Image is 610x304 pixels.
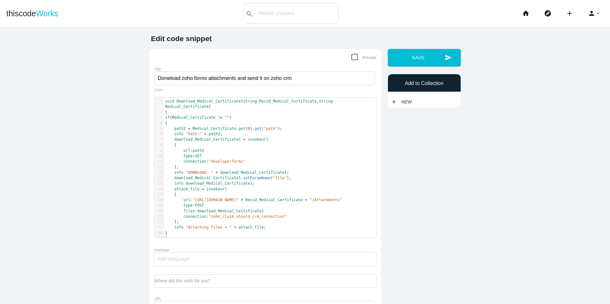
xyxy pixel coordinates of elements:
[174,225,183,230] span: info
[193,198,239,202] span: "[URL][DOMAIN_NAME]"
[165,220,179,224] span: ];
[155,137,163,142] div: 7
[588,3,595,24] i: person
[155,209,163,214] div: 20
[154,248,169,252] label: Hashtags
[174,176,241,180] span: download_Medical_Certificate1
[183,214,206,219] span: connection
[209,214,287,219] span: "zoho_claim_shield_crm_connection"
[445,49,452,66] i: send
[319,99,333,103] span: string
[391,96,415,108] a: addNew
[155,236,163,241] div: 25
[183,203,193,208] span: type
[234,225,236,230] span: +
[155,181,163,186] div: 15
[186,170,213,175] span: "DOWNLOAD: "
[174,170,183,175] span: info
[264,126,277,131] span: "path"
[165,236,167,241] span: }
[36,9,58,18] span: Works
[183,159,206,164] span: connection
[155,99,163,104] div: 1
[566,3,573,24] i: add
[188,126,190,131] span: =
[155,115,163,120] div: 3
[155,170,163,175] div: 13
[155,187,163,192] div: 16
[155,165,163,170] div: 12
[351,54,376,62] span: Private
[165,214,287,219] span: :
[244,4,255,23] button: search
[151,34,212,43] b: Edit code snippet
[165,231,167,235] span: }
[225,115,229,120] span: ""
[174,187,199,191] span: attach_file
[165,99,335,109] span: ( , )
[183,154,193,158] span: type
[165,143,177,147] span: [
[155,143,163,148] div: 8
[243,176,271,180] span: setParamName
[155,192,163,197] div: 17
[165,192,177,197] span: [
[155,126,163,131] div: 5
[310,198,342,202] span: "/Attachments"
[155,121,163,126] div: 4
[195,154,202,158] span: GET
[202,187,204,191] span: =
[522,3,530,24] i: home
[165,121,167,125] span: {
[391,96,397,108] i: add
[195,203,204,208] span: POST
[155,153,163,159] div: 10
[165,225,266,230] span: ;
[183,148,190,153] span: url
[183,198,190,202] span: url
[186,225,232,230] span: "Attaching files = "
[207,187,227,191] span: invokeurl
[248,137,268,142] span: invokeurl
[155,148,163,153] div: 9
[165,170,289,175] span: ;
[165,176,291,180] span: . ( );
[165,110,167,114] span: {
[165,159,246,164] span: :
[165,104,209,109] span: Medical_Certificate
[243,99,257,103] span: string
[220,170,287,175] span: download_Medical_Certificate1
[174,181,183,186] span: info
[155,219,163,225] div: 22
[155,110,163,115] div: 2
[174,137,241,142] span: download_Medical_Certificate1
[273,176,287,180] span: "file"
[155,175,163,181] div: 14
[595,3,600,24] i: arrow_drop_down
[172,115,215,120] span: Medical_Certificate
[165,132,223,136] span: ;
[154,88,163,92] label: Code
[155,214,163,219] div: 21
[193,148,204,153] span: path2
[388,49,461,66] button: sendSave
[305,198,307,202] span: +
[165,115,232,120] span: ( )
[165,148,204,153] span: :
[6,3,58,24] a: thiscodeWorks
[165,198,342,202] span: :
[248,126,250,131] span: 0
[174,132,183,136] span: info
[165,99,174,103] span: void
[239,225,264,230] span: attach_file
[218,115,222,120] span: !=
[215,170,218,175] span: +
[239,126,246,131] span: get
[155,197,163,203] div: 18
[246,4,253,24] i: search
[209,132,220,136] span: path2
[245,198,303,202] span: Recid_Medical_Certificate
[391,81,457,86] h6: Add to Collection
[209,159,246,164] span: "developerforms"
[259,99,317,103] span: Recid_Medical_Certificate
